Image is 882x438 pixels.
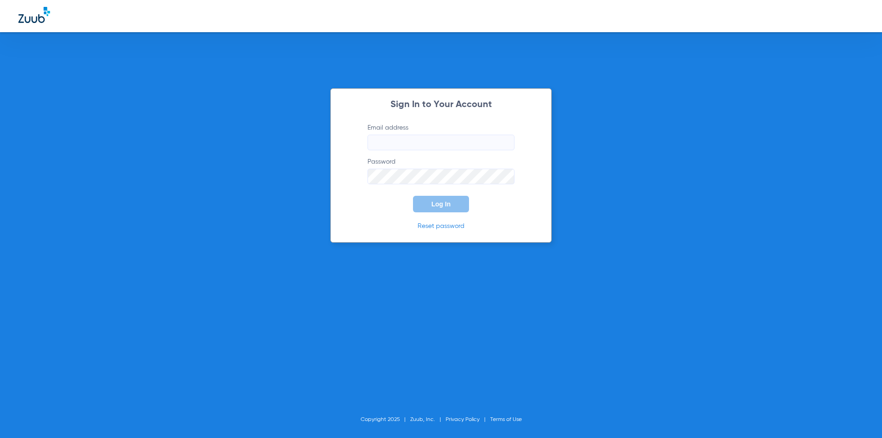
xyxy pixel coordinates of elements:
[410,415,446,424] li: Zuub, Inc.
[446,417,480,422] a: Privacy Policy
[354,100,528,109] h2: Sign In to Your Account
[361,415,410,424] li: Copyright 2025
[367,123,514,150] label: Email address
[367,135,514,150] input: Email address
[431,200,451,208] span: Log In
[490,417,522,422] a: Terms of Use
[367,157,514,184] label: Password
[18,7,50,23] img: Zuub Logo
[413,196,469,212] button: Log In
[367,169,514,184] input: Password
[418,223,464,229] a: Reset password
[836,394,882,438] iframe: Chat Widget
